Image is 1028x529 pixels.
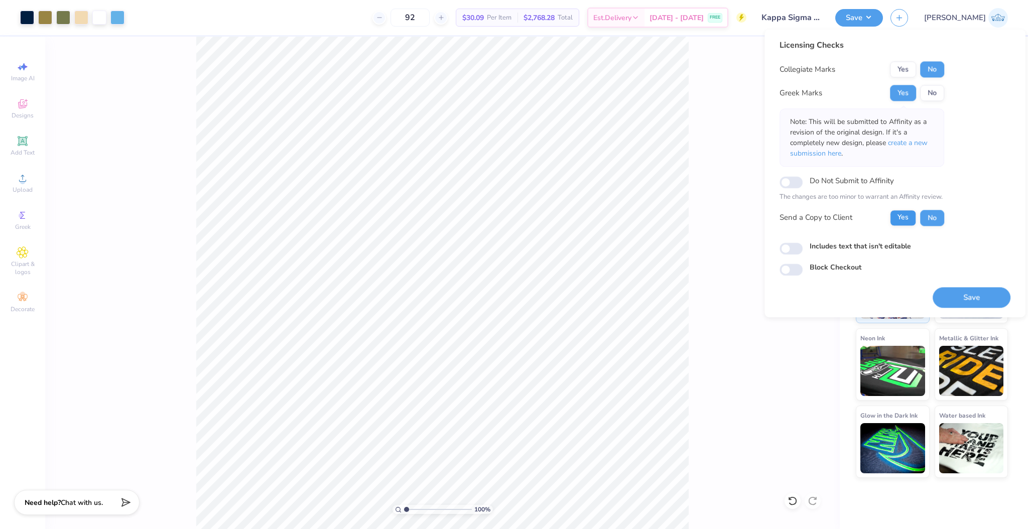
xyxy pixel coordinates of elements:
span: Decorate [11,305,35,313]
p: Note: This will be submitted to Affinity as a revision of the original design. If it's a complete... [790,116,934,159]
span: Add Text [11,149,35,157]
button: No [920,85,944,101]
button: No [920,210,944,226]
span: $2,768.28 [524,13,555,23]
span: Total [558,13,573,23]
span: Clipart & logos [5,260,40,276]
img: Metallic & Glitter Ink [939,346,1004,396]
input: Untitled Design [754,8,828,28]
div: Collegiate Marks [780,64,835,75]
img: Water based Ink [939,423,1004,473]
span: [DATE] - [DATE] [650,13,704,23]
button: Save [835,9,883,27]
label: Includes text that isn't editable [810,241,911,251]
label: Do Not Submit to Affinity [810,174,894,187]
img: Josephine Amber Orros [988,8,1008,28]
span: Designs [12,111,34,119]
div: Greek Marks [780,87,822,99]
span: Chat with us. [61,498,103,507]
span: [PERSON_NAME] [924,12,986,24]
label: Block Checkout [810,262,861,273]
img: Glow in the Dark Ink [860,423,925,473]
button: Yes [890,210,916,226]
button: Save [933,287,1010,308]
span: FREE [710,14,720,21]
span: Upload [13,186,33,194]
button: Yes [890,85,916,101]
span: Image AI [11,74,35,82]
span: Per Item [487,13,511,23]
div: Licensing Checks [780,39,944,51]
span: Metallic & Glitter Ink [939,333,998,343]
span: Est. Delivery [593,13,631,23]
button: No [920,61,944,77]
button: Yes [890,61,916,77]
span: Neon Ink [860,333,885,343]
img: Neon Ink [860,346,925,396]
input: – – [391,9,430,27]
span: Greek [15,223,31,231]
span: $30.09 [462,13,484,23]
a: [PERSON_NAME] [924,8,1008,28]
span: Water based Ink [939,410,985,421]
div: Send a Copy to Client [780,212,852,224]
span: create a new submission here [790,138,928,158]
strong: Need help? [25,498,61,507]
p: The changes are too minor to warrant an Affinity review. [780,192,944,202]
span: 100 % [474,505,490,514]
span: Glow in the Dark Ink [860,410,918,421]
